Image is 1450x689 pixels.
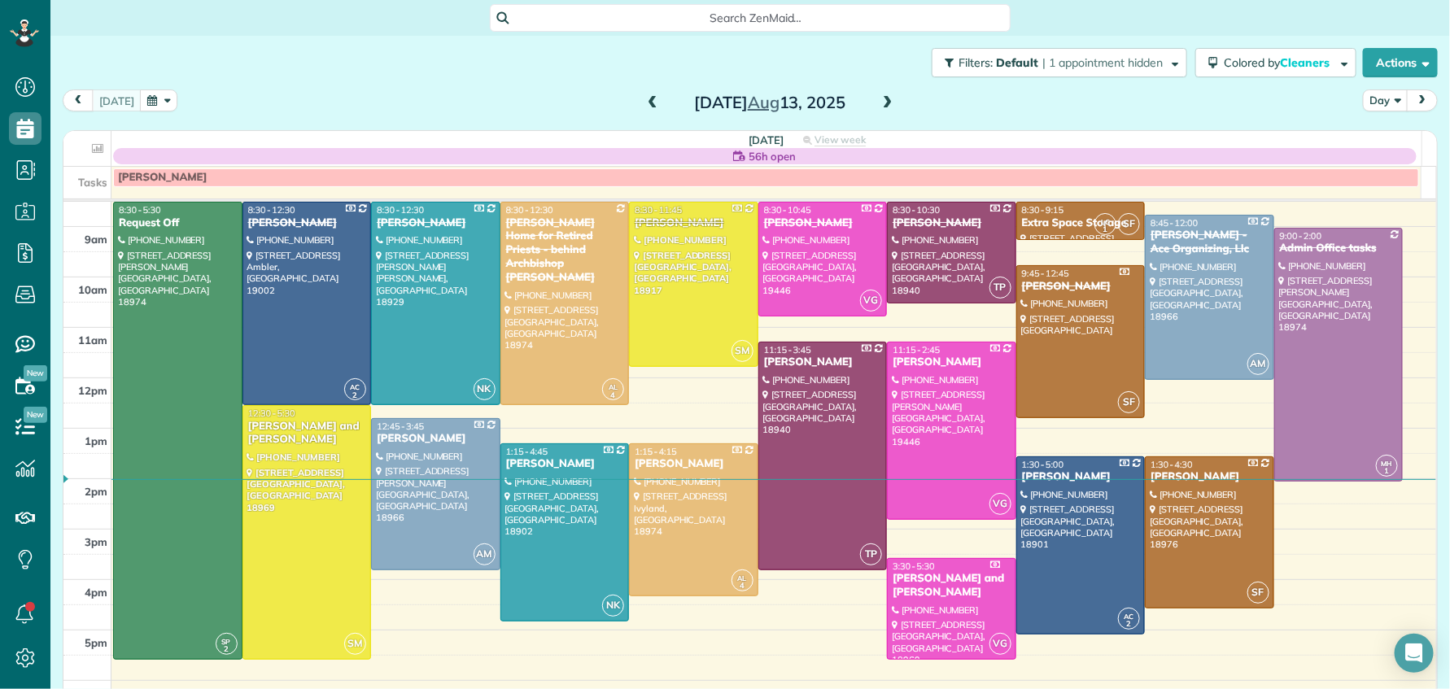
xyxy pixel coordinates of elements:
[376,432,496,446] div: [PERSON_NAME]
[893,344,940,355] span: 11:15 - 2:45
[1363,48,1438,77] button: Actions
[1151,217,1198,229] span: 8:45 - 12:00
[635,204,682,216] span: 8:30 - 11:45
[85,535,107,548] span: 3pm
[764,204,811,216] span: 8:30 - 10:45
[85,485,107,498] span: 2pm
[924,48,1187,77] a: Filters: Default | 1 appointment hidden
[85,586,107,599] span: 4pm
[1150,229,1269,256] div: [PERSON_NAME] - Ace Organizing, Llc
[860,543,882,565] span: TP
[506,446,548,457] span: 1:15 - 4:45
[989,633,1011,655] span: VG
[1125,612,1134,621] span: AC
[668,94,871,111] h2: [DATE] 13, 2025
[376,216,496,230] div: [PERSON_NAME]
[505,216,625,285] div: [PERSON_NAME] Home for Retired Priests - behind Archbishop [PERSON_NAME]
[1042,55,1163,70] span: | 1 appointment hidden
[85,434,107,447] span: 1pm
[989,277,1011,299] span: TP
[1119,617,1139,632] small: 2
[1247,353,1269,375] span: AM
[92,89,142,111] button: [DATE]
[1022,459,1064,470] span: 1:30 - 5:00
[932,48,1187,77] button: Filters: Default | 1 appointment hidden
[1101,217,1110,226] span: LC
[892,355,1011,369] div: [PERSON_NAME]
[85,636,107,649] span: 5pm
[732,340,753,362] span: SM
[1118,391,1140,413] span: SF
[1022,204,1064,216] span: 8:30 - 9:15
[749,133,784,146] span: [DATE]
[1280,230,1322,242] span: 9:00 - 2:00
[1195,48,1356,77] button: Colored byCleaners
[763,216,883,230] div: [PERSON_NAME]
[893,204,940,216] span: 8:30 - 10:30
[248,408,295,419] span: 12:30 - 5:30
[1150,470,1269,484] div: [PERSON_NAME]
[1363,89,1409,111] button: Day
[1247,582,1269,604] span: SF
[474,543,496,565] span: AM
[24,407,47,423] span: New
[377,204,424,216] span: 8:30 - 12:30
[989,493,1011,515] span: VG
[222,637,231,646] span: SP
[996,55,1039,70] span: Default
[634,457,753,471] div: [PERSON_NAME]
[1279,242,1399,255] div: Admin Office tasks
[345,388,365,403] small: 2
[78,334,107,347] span: 11am
[1118,213,1140,235] span: SF
[1021,280,1141,294] div: [PERSON_NAME]
[892,216,1011,230] div: [PERSON_NAME]
[1022,268,1069,279] span: 9:45 - 12:45
[24,365,47,382] span: New
[119,204,161,216] span: 8:30 - 5:30
[609,382,618,391] span: AL
[860,290,882,312] span: VG
[603,388,623,403] small: 4
[78,384,107,397] span: 12pm
[118,216,238,230] div: Request Off
[216,642,237,657] small: 2
[1395,634,1434,673] div: Open Intercom Messenger
[1224,55,1335,70] span: Colored by
[892,572,1011,600] div: [PERSON_NAME] and [PERSON_NAME]
[749,148,796,164] span: 56h open
[248,204,295,216] span: 8:30 - 12:30
[602,595,624,617] span: NK
[959,55,993,70] span: Filters:
[1382,459,1393,468] span: MH
[748,92,780,112] span: Aug
[505,457,625,471] div: [PERSON_NAME]
[344,633,366,655] span: SM
[732,578,753,594] small: 4
[634,216,753,230] div: [PERSON_NAME]
[63,89,94,111] button: prev
[738,573,747,582] span: AL
[1021,216,1141,230] div: Extra Space Storage
[764,344,811,355] span: 11:15 - 3:45
[893,560,935,572] span: 3:30 - 5:30
[1407,89,1438,111] button: next
[1021,470,1141,484] div: [PERSON_NAME]
[247,216,367,230] div: [PERSON_NAME]
[635,446,677,457] span: 1:15 - 4:15
[78,283,107,296] span: 10am
[763,355,883,369] div: [PERSON_NAME]
[351,382,360,391] span: AC
[1377,464,1397,479] small: 1
[118,171,207,184] span: [PERSON_NAME]
[1095,222,1116,238] small: 1
[1280,55,1332,70] span: Cleaners
[506,204,553,216] span: 8:30 - 12:30
[815,133,867,146] span: View week
[85,233,107,246] span: 9am
[247,420,367,447] div: [PERSON_NAME] and [PERSON_NAME]
[1151,459,1193,470] span: 1:30 - 4:30
[377,421,424,432] span: 12:45 - 3:45
[474,378,496,400] span: NK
